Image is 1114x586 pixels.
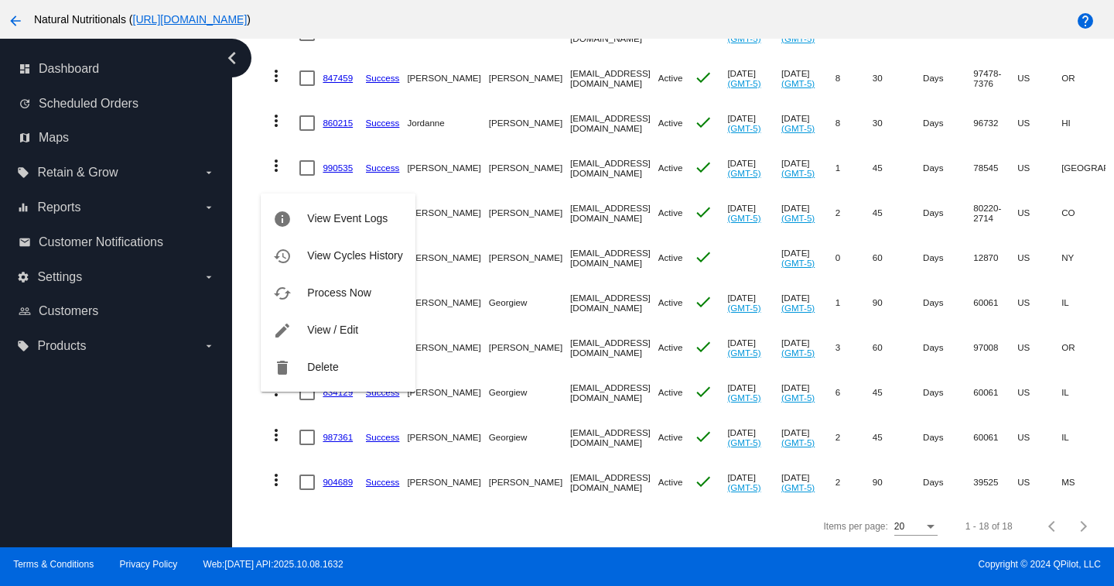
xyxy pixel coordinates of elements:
[273,284,292,303] mat-icon: cached
[273,321,292,340] mat-icon: edit
[273,210,292,228] mat-icon: info
[307,324,358,336] span: View / Edit
[273,358,292,377] mat-icon: delete
[307,361,338,373] span: Delete
[307,249,402,262] span: View Cycles History
[273,247,292,266] mat-icon: history
[307,286,371,299] span: Process Now
[307,212,388,224] span: View Event Logs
